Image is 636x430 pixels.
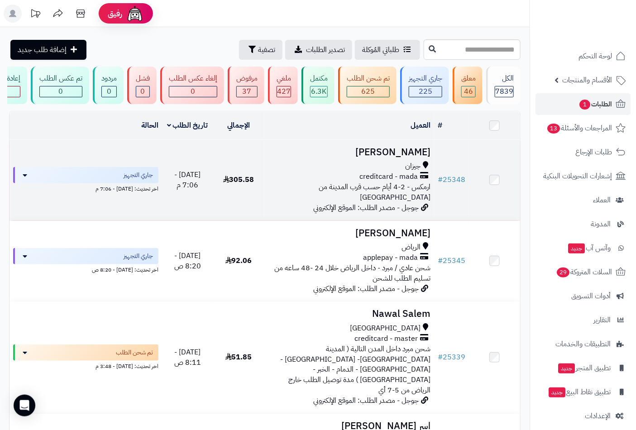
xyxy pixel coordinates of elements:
[191,86,196,97] span: 0
[141,86,145,97] span: 0
[536,309,631,331] a: التقارير
[310,73,328,84] div: مكتمل
[313,202,419,213] span: جوجل - مصدر الطلب: الموقع الإلكتروني
[347,86,389,97] div: 625
[13,361,158,370] div: اخر تحديث: [DATE] - 3:48 م
[556,266,612,278] span: السلات المتروكة
[409,73,442,84] div: جاري التجهيز
[141,120,158,131] a: الحالة
[108,8,122,19] span: رفيق
[158,67,226,104] a: إلغاء عكس الطلب 0
[174,169,201,191] span: [DATE] - 7:06 م
[536,165,631,187] a: إشعارات التحويلات البنكية
[174,347,201,368] span: [DATE] - 8:11 ص
[10,40,86,60] a: إضافة طلب جديد
[557,362,611,374] span: تطبيق المتجر
[277,86,291,97] div: 427
[543,170,612,182] span: إشعارات التحويلات البنكية
[124,252,153,261] span: جاري التجهيز
[355,40,420,60] a: طلباتي المُوكلة
[556,267,570,277] span: 29
[169,73,217,84] div: إلغاء عكس الطلب
[536,381,631,403] a: تطبيق نقاط البيعجديد
[102,86,116,97] div: 0
[336,67,398,104] a: تم شحن الطلب 625
[227,120,250,131] a: الإجمالي
[136,73,150,84] div: فشل
[438,255,465,266] a: #25345
[549,387,565,397] span: جديد
[438,174,465,185] a: #25348
[575,146,612,158] span: طلبات الإرجاع
[536,333,631,355] a: التطبيقات والخدمات
[593,314,611,326] span: التقارير
[536,261,631,283] a: السلات المتروكة29
[461,73,476,84] div: معلق
[13,264,158,274] div: اخر تحديث: [DATE] - 8:20 ص
[438,120,442,131] a: #
[239,40,282,60] button: تصفية
[574,17,627,36] img: logo-2.png
[558,363,575,373] span: جديد
[354,334,418,344] span: creditcard - master
[548,386,611,398] span: تطبيق نقاط البيع
[362,86,375,97] span: 625
[362,44,399,55] span: طلباتي المُوكلة
[402,242,421,253] span: الرياض
[547,123,560,134] span: 13
[536,45,631,67] a: لوحة التحكم
[347,73,390,84] div: تم شحن الطلب
[124,171,153,180] span: جاري التجهيز
[306,44,345,55] span: تصدير الطلبات
[495,73,514,84] div: الكل
[285,40,352,60] a: تصدير الطلبات
[280,344,430,396] span: شحن مبرد داخل المدن التالية ( المدينة [GEOGRAPHIC_DATA]- [GEOGRAPHIC_DATA] - [GEOGRAPHIC_DATA] - ...
[18,44,67,55] span: إضافة طلب جديد
[571,290,611,302] span: أدوات التسويق
[125,67,158,104] a: فشل 0
[536,213,631,235] a: المدونة
[562,74,612,86] span: الأقسام والمنتجات
[311,86,327,97] div: 6293
[438,174,443,185] span: #
[409,86,442,97] div: 225
[136,86,149,97] div: 0
[14,395,35,416] div: Open Intercom Messenger
[266,67,300,104] a: ملغي 427
[169,86,217,97] div: 0
[438,255,443,266] span: #
[462,86,475,97] div: 46
[268,147,431,158] h3: [PERSON_NAME]
[546,122,612,134] span: المراجعات والأسئلة
[277,86,291,97] span: 427
[536,141,631,163] a: طلبات الإرجاع
[226,67,266,104] a: مرفوض 37
[258,44,275,55] span: تصفية
[585,410,611,422] span: الإعدادات
[24,5,47,25] a: تحديثات المنصة
[567,242,611,254] span: وآتس آب
[536,93,631,115] a: الطلبات1
[126,5,144,23] img: ai-face.png
[225,352,252,363] span: 51.85
[29,67,91,104] a: تم عكس الطلب 0
[405,161,421,172] span: جيزان
[484,67,522,104] a: الكل7839
[536,405,631,427] a: الإعدادات
[419,86,432,97] span: 225
[398,67,451,104] a: جاري التجهيز 225
[568,244,585,253] span: جديد
[451,67,484,104] a: معلق 46
[39,73,82,84] div: تم عكس الطلب
[313,395,419,406] span: جوجل - مصدر الطلب: الموقع الإلكتروني
[313,283,419,294] span: جوجل - مصدر الطلب: الموقع الإلكتروني
[40,86,82,97] div: 0
[536,285,631,307] a: أدوات التسويق
[107,86,111,97] span: 0
[13,183,158,193] div: اخر تحديث: [DATE] - 7:06 م
[438,352,443,363] span: #
[579,99,590,110] span: 1
[593,194,611,206] span: العملاء
[243,86,252,97] span: 37
[237,86,257,97] div: 37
